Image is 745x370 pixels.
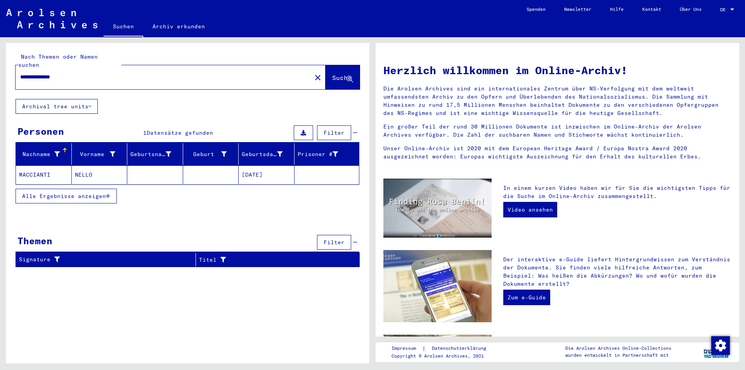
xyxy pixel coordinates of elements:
[503,184,731,200] p: In einem kurzen Video haben wir für Sie die wichtigsten Tipps für die Suche im Online-Archiv zusa...
[130,150,171,158] div: Geburtsname
[298,150,338,158] div: Prisoner #
[317,235,351,250] button: Filter
[711,336,729,354] div: Zustimmung ändern
[186,150,227,158] div: Geburt‏
[332,74,352,82] span: Suche
[18,53,98,68] mat-label: Nach Themen oder Namen suchen
[16,189,117,203] button: Alle Ergebnisse anzeigen
[298,148,350,160] div: Prisoner #
[702,342,731,361] img: yv_logo.png
[143,17,214,36] a: Archiv erkunden
[186,148,239,160] div: Geburt‏
[720,7,729,12] span: DE
[199,256,340,264] div: Titel
[143,129,147,136] span: 1
[242,150,282,158] div: Geburtsdatum
[392,344,422,353] a: Impressum
[199,254,350,266] div: Titel
[6,9,97,28] img: Arolsen_neg.svg
[565,352,671,359] p: wurden entwickelt in Partnerschaft mit
[16,143,72,165] mat-header-cell: Nachname
[711,336,730,355] img: Zustimmung ändern
[503,290,550,305] a: Zum e-Guide
[19,255,186,264] div: Signature
[383,85,731,117] p: Die Arolsen Archives sind ein internationales Zentrum über NS-Verfolgung mit dem weltweit umfasse...
[317,125,351,140] button: Filter
[383,179,492,238] img: video.jpg
[503,255,731,288] p: Der interaktive e-Guide liefert Hintergrundwissen zum Verständnis der Dokumente. Sie finden viele...
[313,73,322,82] mat-icon: close
[239,143,295,165] mat-header-cell: Geburtsdatum
[383,144,731,161] p: Unser Online-Archiv ist 2020 mit dem European Heritage Award / Europa Nostra Award 2020 ausgezeic...
[392,344,496,353] div: |
[503,202,557,217] a: Video ansehen
[19,150,60,158] div: Nachname
[19,254,196,266] div: Signature
[426,344,496,353] a: Datenschutzerklärung
[104,17,143,37] a: Suchen
[72,165,128,184] mat-cell: NELLO
[310,69,326,85] button: Clear
[324,129,345,136] span: Filter
[130,148,183,160] div: Geburtsname
[127,143,183,165] mat-header-cell: Geburtsname
[72,143,128,165] mat-header-cell: Vorname
[383,123,731,139] p: Ein großer Teil der rund 30 Millionen Dokumente ist inzwischen im Online-Archiv der Arolsen Archi...
[16,165,72,184] mat-cell: MACCIANTI
[19,148,71,160] div: Nachname
[239,165,295,184] mat-cell: [DATE]
[383,62,731,78] h1: Herzlich willkommen im Online-Archiv!
[565,345,671,352] p: Die Arolsen Archives Online-Collections
[147,129,213,136] span: Datensätze gefunden
[326,65,360,89] button: Suche
[17,124,64,138] div: Personen
[295,143,359,165] mat-header-cell: Prisoner #
[16,99,98,114] button: Archival tree units
[242,148,294,160] div: Geburtsdatum
[17,234,52,248] div: Themen
[75,150,116,158] div: Vorname
[324,239,345,246] span: Filter
[383,250,492,322] img: eguide.jpg
[392,353,496,360] p: Copyright © Arolsen Archives, 2021
[183,143,239,165] mat-header-cell: Geburt‏
[75,148,127,160] div: Vorname
[22,193,106,200] span: Alle Ergebnisse anzeigen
